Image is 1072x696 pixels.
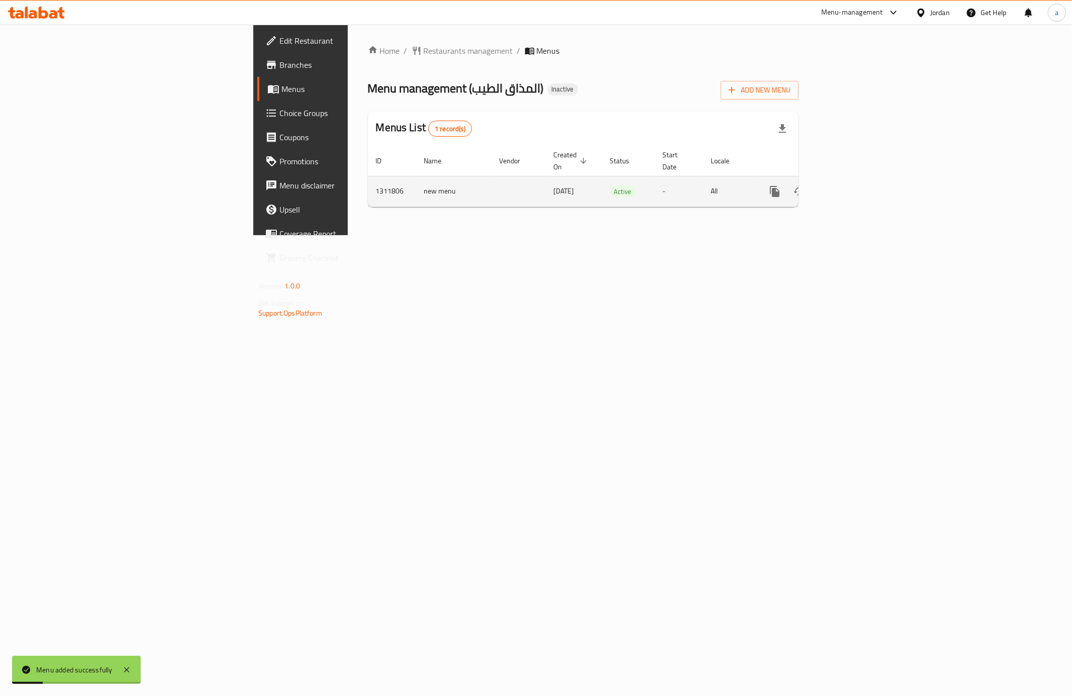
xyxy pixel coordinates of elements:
button: more [763,179,787,204]
div: Menu-management [821,7,883,19]
span: [DATE] [554,184,574,197]
button: Add New Menu [721,81,799,100]
span: Coverage Report [279,228,424,240]
span: Get support on: [258,296,305,310]
span: Menus [281,83,424,95]
td: - [655,176,703,207]
span: Locale [711,155,743,167]
a: Coverage Report [257,222,432,246]
span: Menus [537,45,560,57]
span: Start Date [663,149,691,173]
a: Grocery Checklist [257,246,432,270]
span: Restaurants management [424,45,513,57]
span: 1 record(s) [429,124,471,134]
div: Total records count [428,121,472,137]
span: Inactive [548,85,578,93]
span: Name [424,155,455,167]
a: Branches [257,53,432,77]
span: Status [610,155,643,167]
a: Choice Groups [257,101,432,125]
a: Coupons [257,125,432,149]
h2: Menus List [376,120,472,137]
a: Menus [257,77,432,101]
nav: breadcrumb [368,45,799,57]
a: Upsell [257,197,432,222]
span: Grocery Checklist [279,252,424,264]
a: Menu disclaimer [257,173,432,197]
a: Restaurants management [412,45,513,57]
span: Choice Groups [279,107,424,119]
span: Branches [279,59,424,71]
td: All [703,176,755,207]
span: Edit Restaurant [279,35,424,47]
td: new menu [416,176,492,207]
div: Menu added successfully [36,664,113,675]
div: Export file [770,117,795,141]
span: Vendor [500,155,534,167]
span: 1.0.0 [284,279,300,292]
span: Active [610,186,636,197]
span: ID [376,155,395,167]
span: Add New Menu [729,84,791,96]
a: Edit Restaurant [257,29,432,53]
button: Change Status [787,179,811,204]
span: Created On [554,149,590,173]
div: Jordan [930,7,950,18]
span: Version: [258,279,283,292]
span: Promotions [279,155,424,167]
table: enhanced table [368,146,867,207]
li: / [517,45,521,57]
span: Menu management ( المذاق الطيب ) [368,77,544,100]
span: Coupons [279,131,424,143]
span: Menu disclaimer [279,179,424,191]
div: Inactive [548,83,578,95]
a: Promotions [257,149,432,173]
th: Actions [755,146,867,176]
span: a [1055,7,1058,18]
a: Support.OpsPlatform [258,307,322,320]
span: Upsell [279,204,424,216]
